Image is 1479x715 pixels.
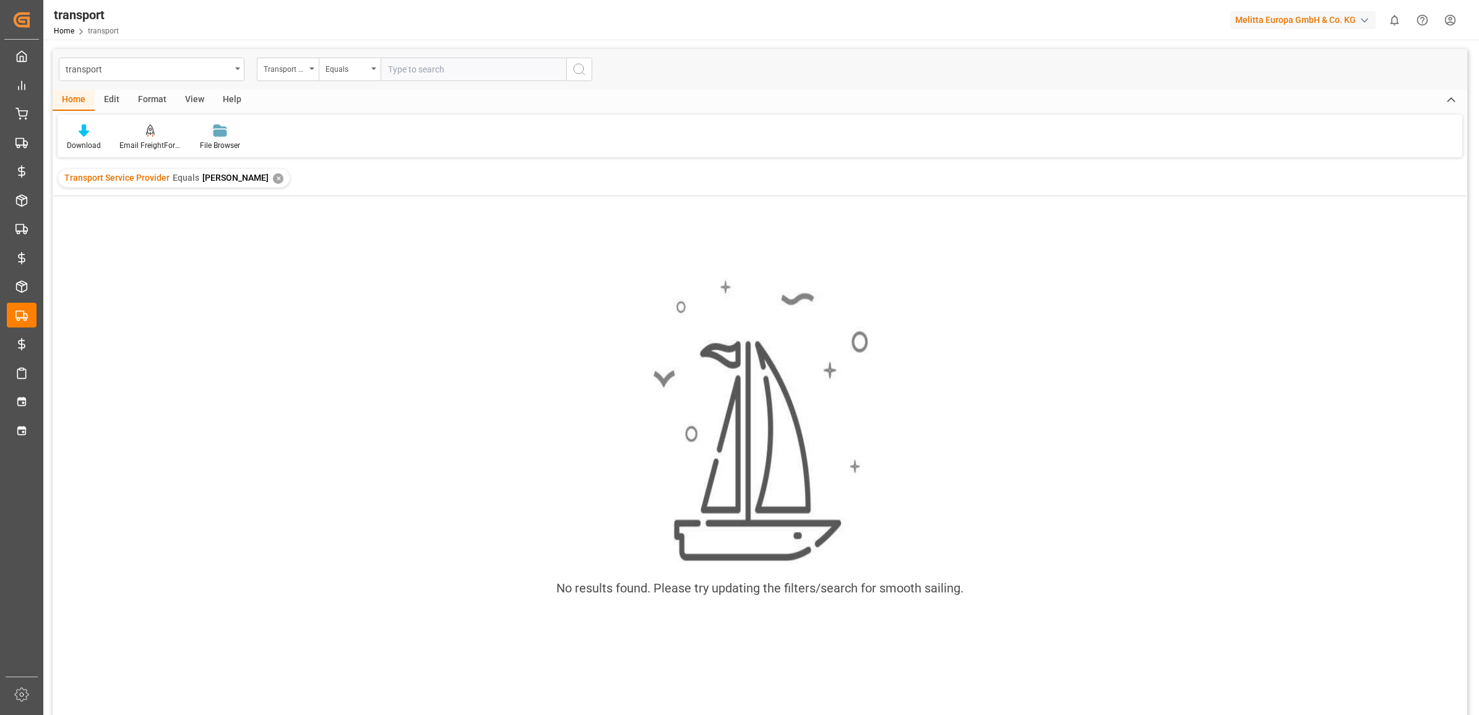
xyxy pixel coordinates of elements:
div: Home [53,90,95,111]
div: ✕ [273,173,283,184]
div: Download [67,140,101,151]
div: Edit [95,90,129,111]
span: Transport Service Provider [64,173,170,183]
button: open menu [257,58,319,81]
div: transport [54,6,119,24]
div: Email FreightForwarders [119,140,181,151]
div: File Browser [200,140,240,151]
img: smooth_sailing.jpeg [652,278,868,564]
div: Format [129,90,176,111]
div: Help [213,90,251,111]
div: View [176,90,213,111]
span: [PERSON_NAME] [202,173,269,183]
input: Type to search [381,58,566,81]
button: open menu [319,58,381,81]
button: search button [566,58,592,81]
span: Equals [173,173,199,183]
div: Equals [326,61,368,75]
div: No results found. Please try updating the filters/search for smooth sailing. [556,579,964,597]
button: open menu [59,58,244,81]
a: Home [54,27,74,35]
div: Transport Service Provider [264,61,306,75]
div: transport [66,61,231,76]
